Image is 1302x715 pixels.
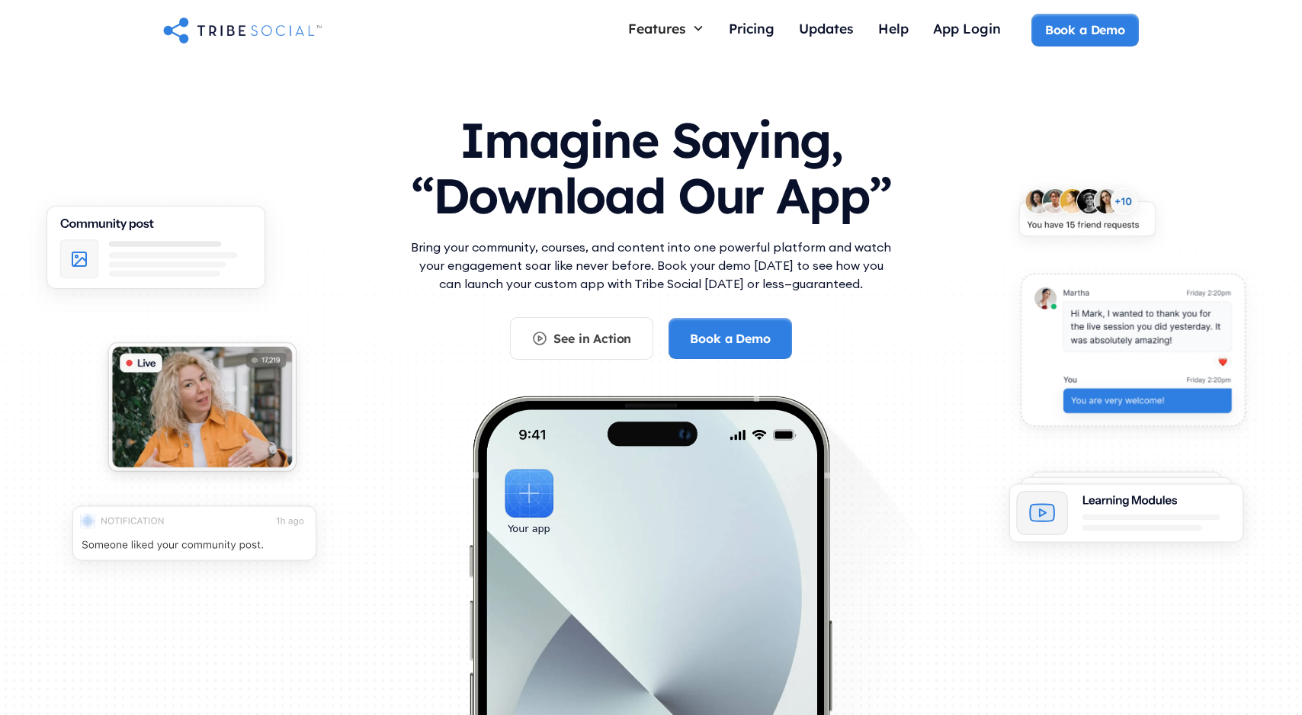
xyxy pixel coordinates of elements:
img: An illustration of Live video [91,330,313,492]
div: Pricing [729,20,774,37]
img: An illustration of chat [1002,261,1263,449]
a: Updates [787,14,866,46]
a: App Login [921,14,1013,46]
div: See in Action [553,330,631,347]
div: Features [628,20,686,37]
p: Bring your community, courses, and content into one powerful platform and watch your engagement s... [407,238,895,293]
div: Help [878,20,909,37]
a: Help [866,14,921,46]
img: An illustration of push notification [52,491,337,586]
div: App Login [933,20,1001,37]
a: Pricing [717,14,787,46]
img: An illustration of Learning Modules [989,460,1263,567]
a: See in Action [510,317,653,360]
div: Features [616,14,717,43]
img: An illustration of Community Feed [26,191,286,315]
img: An illustration of New friends requests [1002,176,1172,257]
h1: Imagine Saying, “Download Our App” [407,97,895,232]
a: Book a Demo [669,318,791,359]
div: Your app [508,521,550,537]
div: Updates [799,20,854,37]
a: home [163,14,322,45]
a: Book a Demo [1031,14,1139,46]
